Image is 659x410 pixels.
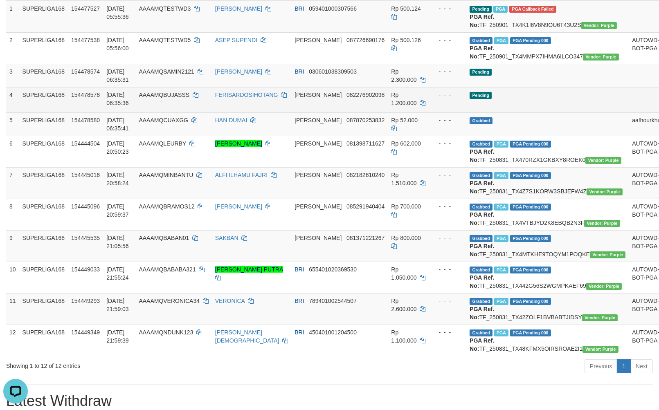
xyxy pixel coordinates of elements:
span: [DATE] 05:55:36 [106,5,129,20]
span: Rp 700.000 [391,203,421,210]
span: Rp 1.100.000 [391,329,416,344]
td: SUPERLIGA168 [19,87,68,112]
td: TF_250831_TX4VTBJYD2K8EBQB2N3F [466,199,629,230]
a: [PERSON_NAME] [215,68,262,75]
td: TF_250831_TX470RZX1GKBXY8ROEK0 [466,136,629,167]
span: Vendor URL: https://trx4.1velocity.biz [582,314,618,321]
span: Vendor URL: https://trx4.1velocity.biz [586,283,622,290]
span: Grabbed [470,235,493,242]
button: Open LiveChat chat widget [3,3,28,28]
span: Marked by aafheankoy [494,329,508,336]
span: [PERSON_NAME] [295,92,342,98]
span: 154478574 [71,68,100,75]
span: [DATE] 21:05:56 [106,235,129,249]
a: [PERSON_NAME] [215,203,262,210]
span: [DATE] 20:58:24 [106,172,129,186]
b: PGA Ref. No: [470,274,494,289]
b: PGA Ref. No: [470,13,494,28]
span: 154445096 [71,203,100,210]
span: Marked by aafmaleo [494,37,508,44]
span: Copy 082276902098 to clipboard [346,92,385,98]
span: Grabbed [470,329,493,336]
span: Copy 655401020369530 to clipboard [309,266,357,273]
b: PGA Ref. No: [470,306,494,320]
div: - - - [432,297,463,305]
b: PGA Ref. No: [470,180,494,195]
td: 4 [6,87,19,112]
span: Pending [470,92,492,99]
span: [PERSON_NAME] [295,140,342,147]
td: 2 [6,32,19,64]
a: ALFI ILHAMU FAJRI [215,172,268,178]
div: - - - [432,234,463,242]
td: 5 [6,112,19,136]
td: 7 [6,167,19,199]
span: Marked by aafounsreynich [494,141,508,148]
span: 154478578 [71,92,100,98]
div: - - - [432,4,463,13]
span: Vendor URL: https://trx4.1velocity.biz [583,54,619,60]
span: [PERSON_NAME] [295,203,342,210]
td: 3 [6,64,19,87]
span: Copy 087870253832 to clipboard [346,117,385,123]
div: - - - [432,328,463,336]
span: Vendor URL: https://trx4.1velocity.biz [583,346,618,353]
span: Rp 2.600.000 [391,298,416,312]
td: 1 [6,1,19,33]
span: AAAAMQCUAXGG [139,117,188,123]
span: Rp 2.300.000 [391,68,416,83]
span: PGA Pending [510,235,551,242]
div: - - - [432,116,463,124]
div: - - - [432,202,463,211]
td: SUPERLIGA168 [19,199,68,230]
span: AAAAMQBRAMOS12 [139,203,194,210]
span: Marked by aafmaleo [493,6,508,13]
td: TF_250831_TX442G56S2WGMPKAEF69 [466,262,629,293]
td: SUPERLIGA168 [19,1,68,33]
span: Vendor URL: https://trx4.1velocity.biz [584,220,620,227]
span: PGA Pending [510,267,551,273]
span: AAAAMQMINBANTU [139,172,193,178]
td: SUPERLIGA168 [19,112,68,136]
span: BRI [295,5,304,12]
span: Copy 081371221267 to clipboard [346,235,385,241]
span: Vendor URL: https://trx4.1velocity.biz [585,157,621,164]
td: TF_250901_TX4K1I6V8N9OU6T43U2S [466,1,629,33]
div: - - - [432,36,463,44]
span: AAAAMQNDUNK123 [139,329,193,336]
span: 154449033 [71,266,100,273]
td: TF_250831_TX48KFMX5OIRSROAE2I1 [466,325,629,356]
a: Next [630,359,653,373]
span: Copy 085291940404 to clipboard [346,203,385,210]
span: [DATE] 06:35:41 [106,117,129,132]
b: PGA Ref. No: [470,337,494,352]
span: Copy 081398711627 to clipboard [346,140,385,147]
span: Vendor URL: https://trx4.1velocity.biz [581,22,617,29]
span: [DATE] 05:56:00 [106,37,129,52]
span: Vendor URL: https://trx4.1velocity.biz [590,251,625,258]
span: 154449349 [71,329,100,336]
span: AAAAMQLEURBY [139,140,186,147]
td: SUPERLIGA168 [19,230,68,262]
td: SUPERLIGA168 [19,136,68,167]
td: 12 [6,325,19,356]
span: Vendor URL: https://trx4.1velocity.biz [587,188,622,195]
span: Grabbed [470,204,493,211]
a: [PERSON_NAME] PUTRA [215,266,283,273]
td: SUPERLIGA168 [19,32,68,64]
td: 9 [6,230,19,262]
span: PGA Pending [510,141,551,148]
span: AAAAMQSAMIN2121 [139,68,194,75]
a: HAN DUMAI [215,117,247,123]
span: 154477538 [71,37,100,43]
span: [DATE] 06:35:31 [106,68,129,83]
a: VERONICA [215,298,245,304]
span: Rp 52.000 [391,117,418,123]
div: - - - [432,171,463,179]
span: PGA Pending [510,298,551,305]
div: Showing 1 to 12 of 12 entries [6,358,268,370]
span: Rp 800.000 [391,235,421,241]
span: Rp 602.000 [391,140,421,147]
span: Copy 082182610240 to clipboard [346,172,385,178]
b: PGA Ref. No: [470,243,494,258]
